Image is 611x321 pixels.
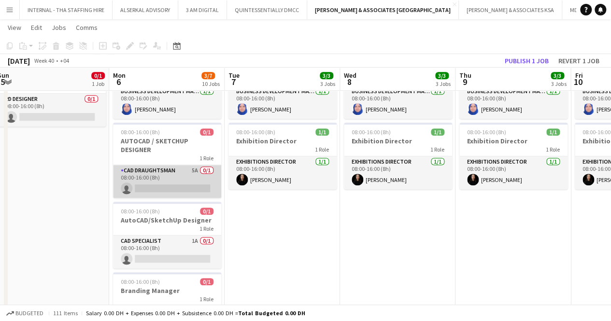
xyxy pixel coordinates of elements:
span: 1 Role [315,146,329,153]
span: 1 Role [199,295,213,303]
button: QUINTESSENTIALLY DMCC [227,0,307,19]
h3: AutoCAD/SketchUp Designer [113,216,221,224]
span: 0/1 [200,128,213,136]
span: 08:00-16:00 (8h) [121,208,160,215]
span: Tue [228,71,240,80]
span: 3/7 [201,72,215,79]
span: 8 [342,76,356,87]
span: 08:00-16:00 (8h) [352,128,391,136]
span: 1 Role [546,146,560,153]
a: Jobs [48,21,70,34]
app-card-role: Exhibitions Director1/108:00-16:00 (8h)[PERSON_NAME] [344,156,452,189]
span: Thu [459,71,471,80]
div: 1 Job [92,80,104,87]
h3: Exhibition Director [459,137,568,145]
span: 1 Role [199,154,213,162]
app-job-card: 08:00-16:00 (8h)0/1AUTOCAD / SKETCHUP DESIGNER1 RoleCAD Draughtsman5A0/108:00-16:00 (8h) [113,123,221,198]
h3: Branding Manager [113,286,221,295]
span: 3/3 [320,72,333,79]
span: 0/1 [200,278,213,285]
span: 3/3 [551,72,564,79]
a: Comms [72,21,101,34]
span: 08:00-16:00 (8h) [236,128,275,136]
span: 1/1 [315,128,329,136]
button: Budgeted [5,308,45,319]
span: 3/3 [435,72,449,79]
span: 1 Role [199,225,213,232]
button: [PERSON_NAME] & ASSOCIATES [GEOGRAPHIC_DATA] [307,0,459,19]
app-card-role: Exhibitions Director1/108:00-16:00 (8h)[PERSON_NAME] [228,156,337,189]
div: +04 [60,57,69,64]
span: View [8,23,21,32]
div: [DATE] [8,56,30,66]
span: 7 [227,76,240,87]
app-job-card: 08:00-16:00 (8h)1/1Exhibition Director1 RoleExhibitions Director1/108:00-16:00 (8h)[PERSON_NAME] [228,123,337,189]
button: Revert 1 job [554,55,603,67]
span: 6 [112,76,126,87]
app-card-role: Exhibitions Director1/108:00-16:00 (8h)[PERSON_NAME] [459,156,568,189]
span: 10 [573,76,583,87]
div: 10 Jobs [202,80,220,87]
a: View [4,21,25,34]
span: 9 [458,76,471,87]
span: 1/1 [431,128,444,136]
span: 08:00-16:00 (8h) [121,278,160,285]
span: 111 items [53,309,78,317]
span: Budgeted [15,310,43,317]
button: [PERSON_NAME] & ASSOCIATES KSA [459,0,562,19]
span: Week 40 [32,57,56,64]
button: Publish 1 job [501,55,553,67]
app-job-card: 08:00-16:00 (8h)0/1AutoCAD/SketchUp Designer1 RoleCAD Specialist1A0/108:00-16:00 (8h) [113,202,221,268]
button: 3 AM DIGITAL [178,0,227,19]
span: Mon [113,71,126,80]
h3: Exhibition Director [228,137,337,145]
app-card-role: CAD Specialist1A0/108:00-16:00 (8h) [113,236,221,268]
app-card-role: CAD Draughtsman5A0/108:00-16:00 (8h) [113,165,221,198]
app-card-role: Business Development Manager1/108:00-16:00 (8h)[PERSON_NAME] [113,86,221,119]
span: Wed [344,71,356,80]
app-card-role: Business Development Manager1/108:00-16:00 (8h)[PERSON_NAME] [344,86,452,119]
app-card-role: Business Development Manager1/108:00-16:00 (8h)[PERSON_NAME] [228,86,337,119]
span: Edit [31,23,42,32]
div: 3 Jobs [551,80,566,87]
span: 0/1 [91,72,105,79]
button: ALSERKAL ADVISORY [113,0,178,19]
span: 1/1 [546,128,560,136]
h3: Exhibition Director [344,137,452,145]
app-job-card: 08:00-16:00 (8h)1/1Exhibition Director1 RoleExhibitions Director1/108:00-16:00 (8h)[PERSON_NAME] [344,123,452,189]
a: Edit [27,21,46,34]
span: Comms [76,23,98,32]
app-card-role: Business Development Manager1/108:00-16:00 (8h)[PERSON_NAME] [459,86,568,119]
div: 3 Jobs [320,80,335,87]
span: 1 Role [430,146,444,153]
div: 3 Jobs [436,80,451,87]
app-job-card: 08:00-16:00 (8h)1/1Exhibition Director1 RoleExhibitions Director1/108:00-16:00 (8h)[PERSON_NAME] [459,123,568,189]
span: 08:00-16:00 (8h) [121,128,160,136]
span: 08:00-16:00 (8h) [467,128,506,136]
span: Fri [575,71,583,80]
span: 0/1 [200,208,213,215]
h3: AUTOCAD / SKETCHUP DESIGNER [113,137,221,154]
button: INTERNAL - THA STAFFING HIRE [20,0,113,19]
span: Total Budgeted 0.00 DH [238,309,305,317]
span: Jobs [52,23,66,32]
div: Salary 0.00 DH + Expenses 0.00 DH + Subsistence 0.00 DH = [86,309,305,317]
